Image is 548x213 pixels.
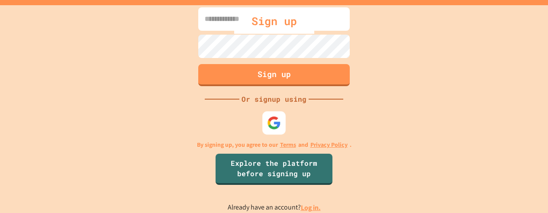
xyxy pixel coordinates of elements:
a: Privacy Policy [310,140,348,149]
div: Sign up [234,9,314,34]
a: Terms [280,140,296,149]
a: Log in. [301,203,321,212]
img: google-icon.svg [267,116,281,130]
div: Or signup using [239,94,309,104]
a: Explore the platform before signing up [216,154,332,185]
p: Already have an account? [228,202,321,213]
p: By signing up, you agree to our and . [197,140,351,149]
button: Sign up [198,64,350,86]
